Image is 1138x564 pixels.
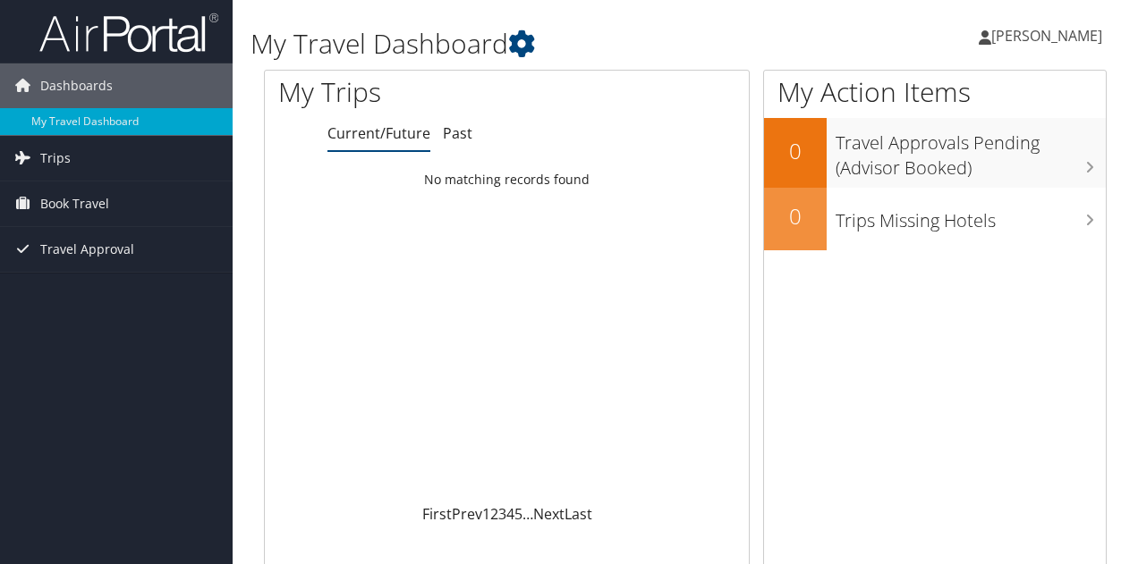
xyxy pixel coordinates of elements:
[764,73,1106,111] h1: My Action Items
[764,201,827,231] h2: 0
[265,164,749,196] td: No matching records found
[40,63,113,108] span: Dashboards
[251,25,830,63] h1: My Travel Dashboard
[991,26,1102,46] span: [PERSON_NAME]
[514,504,522,524] a: 5
[836,122,1106,181] h3: Travel Approvals Pending (Advisor Booked)
[764,136,827,166] h2: 0
[836,199,1106,233] h3: Trips Missing Hotels
[979,9,1120,63] a: [PERSON_NAME]
[764,118,1106,187] a: 0Travel Approvals Pending (Advisor Booked)
[522,504,533,524] span: …
[452,504,482,524] a: Prev
[278,73,534,111] h1: My Trips
[40,181,109,226] span: Book Travel
[39,12,218,54] img: airportal-logo.png
[40,227,134,272] span: Travel Approval
[422,504,452,524] a: First
[565,504,592,524] a: Last
[533,504,565,524] a: Next
[764,188,1106,250] a: 0Trips Missing Hotels
[498,504,506,524] a: 3
[482,504,490,524] a: 1
[490,504,498,524] a: 2
[443,123,472,143] a: Past
[40,136,71,181] span: Trips
[506,504,514,524] a: 4
[327,123,430,143] a: Current/Future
